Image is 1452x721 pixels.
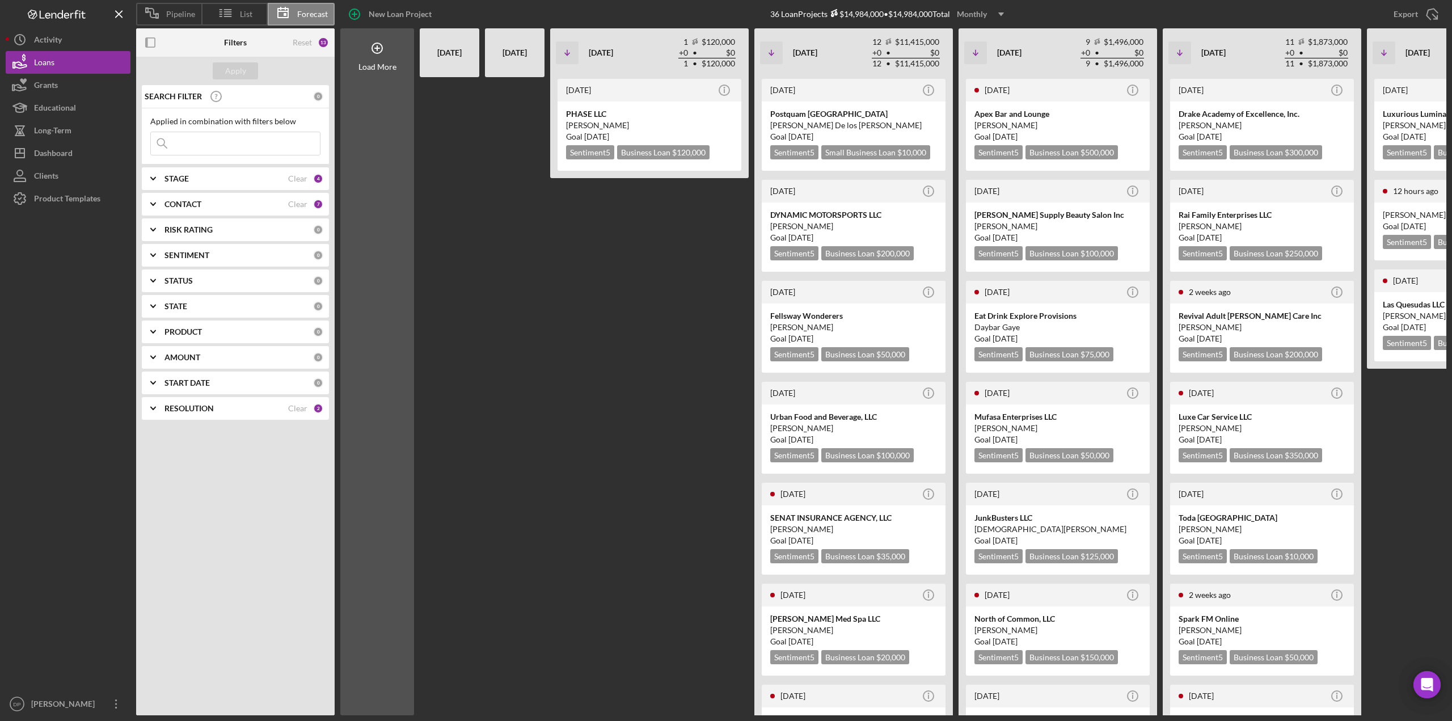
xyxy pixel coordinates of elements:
div: Sentiment 5 [770,347,818,361]
time: 2025-08-22 15:50 [985,85,1010,95]
div: Sentiment 5 [974,448,1023,462]
span: Goal [770,636,813,646]
div: Mufasa Enterprises LLC [974,411,1141,423]
button: Clients [6,165,130,187]
td: $1,873,000 [1307,37,1348,48]
div: Clear [288,200,307,209]
time: 10/31/2025 [993,233,1018,242]
div: Sentiment 5 [770,145,818,159]
time: 2025-05-07 17:27 [566,85,591,95]
span: Goal [1383,221,1426,231]
div: Business Loan [1230,246,1322,260]
div: Apex Bar and Lounge [974,108,1141,120]
time: 11/16/2025 [1197,636,1222,646]
div: Sentiment 5 [770,650,818,664]
div: Business Loan [1025,347,1113,361]
time: 2025-05-16 16:39 [1383,85,1408,95]
div: 2 [313,403,323,414]
button: New Loan Project [340,3,443,26]
a: [DATE]Urban Food and Beverage, LLC[PERSON_NAME]Goal [DATE]Sentiment5Business Loan $100,000 [760,380,947,475]
div: Luxe Car Service LLC [1179,411,1345,423]
div: Activity [34,28,62,54]
a: Product Templates [6,187,130,210]
td: $0 [701,48,736,58]
button: Export [1382,3,1446,26]
div: Sentiment 5 [1383,145,1431,159]
div: 7 [313,199,323,209]
b: RESOLUTION [164,404,214,413]
div: Fellsway Wonderers [770,310,937,322]
button: DP[PERSON_NAME] [6,693,130,715]
span: $350,000 [1285,450,1318,460]
td: $0 [1307,48,1348,58]
span: $500,000 [1080,147,1114,157]
span: • [1094,49,1100,57]
a: [DATE]Drake Academy of Excellence, Inc.[PERSON_NAME]Goal [DATE]Sentiment5Business Loan $300,000 [1168,77,1356,172]
time: 11/20/2025 [1197,334,1222,343]
div: Business Loan [821,347,909,361]
td: 1 [678,37,689,48]
div: [PERSON_NAME] [1179,625,1345,636]
time: 09/30/2025 [788,132,813,141]
time: 2025-08-01 15:22 [1179,489,1204,499]
td: $11,415,000 [894,37,940,48]
div: 0 [313,327,323,337]
span: $250,000 [1285,248,1318,258]
div: Drake Academy of Excellence, Inc. [1179,108,1345,120]
span: Goal [974,435,1018,444]
td: $0 [894,48,940,58]
time: 10/31/2025 [993,132,1018,141]
span: $10,000 [897,147,926,157]
a: [DATE]Fellsway Wonderers[PERSON_NAME]Goal [DATE]Sentiment5Business Loan $50,000 [760,279,947,374]
td: + 0 [1285,48,1295,58]
div: 0 [313,352,323,362]
div: [PERSON_NAME] [974,120,1141,131]
div: [PERSON_NAME] [770,423,937,434]
span: • [691,60,698,68]
a: [DATE]North of Common, LLC[PERSON_NAME]Goal [DATE]Sentiment5Business Loan $150,000 [964,582,1151,677]
td: $11,415,000 [894,58,940,69]
div: [PERSON_NAME] [1179,221,1345,232]
div: Sentiment 5 [1179,246,1227,260]
time: 12/18/2025 [1401,221,1426,231]
div: Open Intercom Messenger [1413,671,1441,698]
span: Goal [770,334,813,343]
div: $14,984,000 [828,9,884,19]
div: Rai Family Enterprises LLC [1179,209,1345,221]
div: [PERSON_NAME] [770,221,937,232]
div: [PERSON_NAME] [974,423,1141,434]
div: [DATE] [491,33,539,73]
time: 2025-04-29 15:14 [770,388,795,398]
div: Sentiment 5 [1179,650,1227,664]
div: Sentiment 5 [974,347,1023,361]
time: 09/30/2025 [788,233,813,242]
div: Sentiment 5 [770,448,818,462]
div: Monthly [957,6,987,23]
time: 2025-08-28 22:34 [1179,186,1204,196]
div: Business Loan [1230,347,1322,361]
time: 2025-09-06 21:43 [1189,287,1231,297]
div: [PERSON_NAME] [770,322,937,333]
div: SENAT INSURANCE AGENCY, LLC [770,512,937,524]
button: Long-Term [6,119,130,142]
div: Business Loan [821,246,914,260]
span: Goal [770,233,813,242]
td: 9 [1080,58,1091,69]
a: [DATE][PERSON_NAME] Med Spa LLC[PERSON_NAME]Goal [DATE]Sentiment5Business Loan $20,000 [760,582,947,677]
time: 09/30/2025 [788,435,813,444]
time: 2025-09-16 15:16 [985,388,1010,398]
span: Pipeline [166,10,195,19]
div: 0 [313,225,323,235]
a: [DATE]DYNAMIC MOTORSPORTS LLC[PERSON_NAME]Goal [DATE]Sentiment5Business Loan $200,000 [760,178,947,273]
b: SENTIMENT [164,251,209,260]
button: Grants [6,74,130,96]
span: • [691,49,698,57]
div: [PERSON_NAME] [566,120,733,131]
time: 2025-07-15 20:08 [974,691,999,701]
div: [PERSON_NAME] [1179,423,1345,434]
td: 1 [678,58,689,69]
div: Urban Food and Beverage, LLC [770,411,937,423]
div: Business Loan [1025,650,1118,664]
